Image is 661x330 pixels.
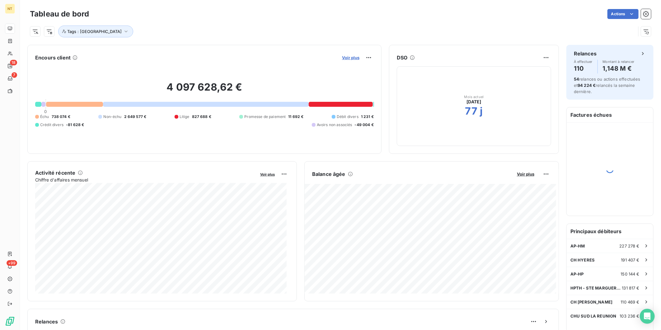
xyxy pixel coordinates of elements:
[567,107,653,122] h6: Factures échues
[12,72,17,78] span: 7
[621,271,640,276] span: 150 144 €
[5,316,15,326] img: Logo LeanPay
[44,109,47,114] span: 0
[66,122,84,128] span: -81 628 €
[464,95,484,99] span: Mois actuel
[312,170,345,178] h6: Balance âgée
[397,54,407,61] h6: DSO
[355,122,374,128] span: -49 004 €
[480,105,483,117] h2: j
[258,171,277,177] button: Voir plus
[620,243,640,248] span: 227 278 €
[340,55,361,60] button: Voir plus
[570,271,584,276] span: AP-HP
[574,77,640,94] span: relances ou actions effectuées et relancés la semaine dernière.
[361,114,374,120] span: 1 231 €
[103,114,121,120] span: Non-échu
[192,114,211,120] span: 827 688 €
[640,309,655,324] div: Open Intercom Messenger
[35,177,256,183] span: Chiffre d'affaires mensuel
[621,299,640,304] span: 110 469 €
[40,122,63,128] span: Crédit divers
[603,64,635,73] h4: 1,148 M €
[58,26,133,37] button: Tags : [GEOGRAPHIC_DATA]
[620,313,640,318] span: 103 236 €
[570,313,616,318] span: CHU SUD LA REUNION
[622,285,640,290] span: 131 817 €
[35,318,58,325] h6: Relances
[260,172,275,177] span: Voir plus
[35,54,71,61] h6: Encours client
[40,114,49,120] span: Échu
[317,122,352,128] span: Avoirs non associés
[570,257,595,262] span: CH HYERES
[180,114,190,120] span: Litige
[578,83,596,88] span: 94 224 €
[621,257,640,262] span: 191 407 €
[288,114,303,120] span: 11 692 €
[7,260,17,266] span: +99
[337,114,359,120] span: Débit divers
[52,114,70,120] span: 738 074 €
[574,60,593,64] span: À effectuer
[35,81,374,100] h2: 4 097 628,62 €
[570,285,622,290] span: HPTH - STE MARGUERITE (83) - NE PLU
[467,99,481,105] span: [DATE]
[244,114,286,120] span: Promesse de paiement
[10,60,17,65] span: 18
[607,9,639,19] button: Actions
[574,77,579,82] span: 54
[570,243,585,248] span: AP-HM
[465,105,477,117] h2: 77
[67,29,122,34] span: Tags : [GEOGRAPHIC_DATA]
[35,169,75,177] h6: Activité récente
[342,55,359,60] span: Voir plus
[124,114,147,120] span: 2 649 577 €
[570,299,612,304] span: CH [PERSON_NAME]
[30,8,89,20] h3: Tableau de bord
[574,64,593,73] h4: 110
[517,172,534,177] span: Voir plus
[5,4,15,14] div: NT
[574,50,597,57] h6: Relances
[515,171,536,177] button: Voir plus
[567,224,653,239] h6: Principaux débiteurs
[603,60,635,64] span: Montant à relancer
